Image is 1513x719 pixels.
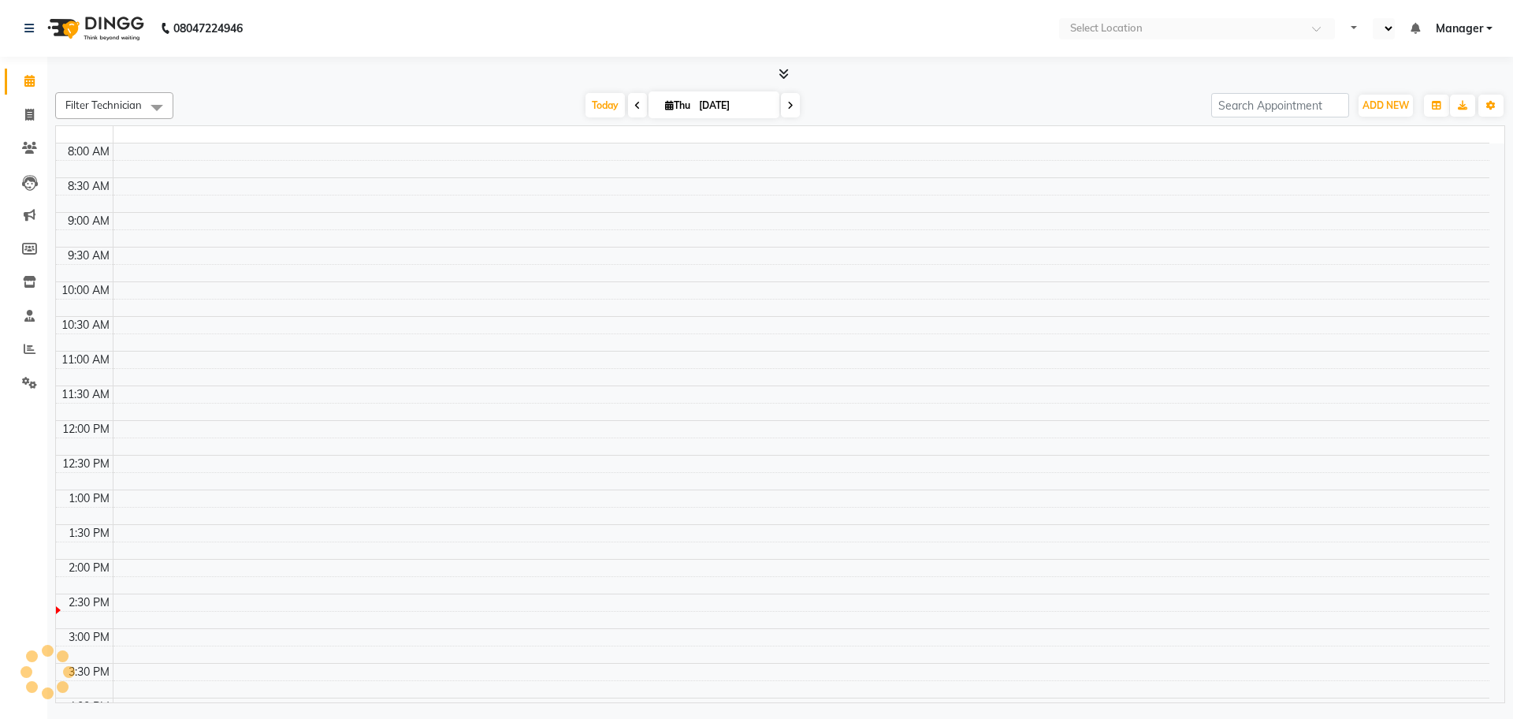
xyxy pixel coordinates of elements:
[65,248,113,264] div: 9:30 AM
[65,143,113,160] div: 8:00 AM
[65,99,142,111] span: Filter Technician
[585,93,625,117] span: Today
[694,94,773,117] input: 2025-09-04
[65,699,113,715] div: 4:00 PM
[58,317,113,333] div: 10:30 AM
[65,664,113,680] div: 3:30 PM
[1211,93,1349,117] input: Search Appointment
[58,352,113,368] div: 11:00 AM
[65,560,113,576] div: 2:00 PM
[173,6,243,50] b: 08047224946
[65,178,113,195] div: 8:30 AM
[40,6,148,50] img: logo
[58,386,113,403] div: 11:30 AM
[58,282,113,299] div: 10:00 AM
[65,213,113,229] div: 9:00 AM
[1070,20,1143,36] div: Select Location
[1359,95,1413,117] button: ADD NEW
[661,99,694,111] span: Thu
[65,629,113,646] div: 3:00 PM
[59,456,113,472] div: 12:30 PM
[65,594,113,611] div: 2:30 PM
[1436,20,1483,37] span: Manager
[65,490,113,507] div: 1:00 PM
[65,525,113,542] div: 1:30 PM
[1362,99,1409,111] span: ADD NEW
[59,421,113,438] div: 12:00 PM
